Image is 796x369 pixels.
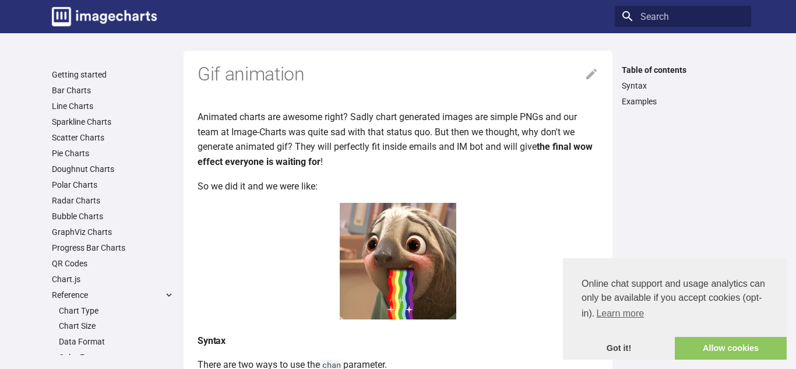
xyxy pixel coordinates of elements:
a: Line Charts [52,101,174,111]
a: QR Codes [52,258,174,269]
a: allow cookies [675,337,787,360]
a: Doughnut Charts [52,164,174,174]
a: Color Format [59,352,174,363]
a: Bubble Charts [52,211,174,222]
a: Polar Charts [52,180,174,190]
a: Image-Charts documentation [47,2,161,31]
a: Data Format [59,336,174,347]
a: Chart Type [59,305,174,316]
a: Scatter Charts [52,132,174,143]
a: Chart Size [59,321,174,331]
h4: Syntax [198,333,598,349]
label: Reference [52,290,174,300]
input: Search [615,6,751,27]
img: logo [52,7,157,26]
a: GraphViz Charts [52,227,174,237]
span: Online chat support and usage analytics can only be available if you accept cookies (opt-in). [582,277,768,322]
a: Examples [622,96,744,107]
img: woot [340,203,456,319]
label: Table of contents [615,65,751,75]
a: Radar Charts [52,195,174,206]
a: Syntax [622,80,744,91]
a: learn more about cookies [594,305,646,322]
p: So we did it and we were like: [198,179,598,194]
a: Chart.js [52,274,174,284]
a: dismiss cookie message [563,337,675,360]
h1: Gif animation [198,62,598,87]
a: Pie Charts [52,148,174,159]
a: Sparkline Charts [52,117,174,127]
nav: Table of contents [615,65,751,107]
a: Getting started [52,69,174,80]
a: Bar Charts [52,85,174,96]
div: cookieconsent [563,258,787,360]
a: Progress Bar Charts [52,243,174,253]
p: Animated charts are awesome right? Sadly chart generated images are simple PNGs and our team at I... [198,110,598,169]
